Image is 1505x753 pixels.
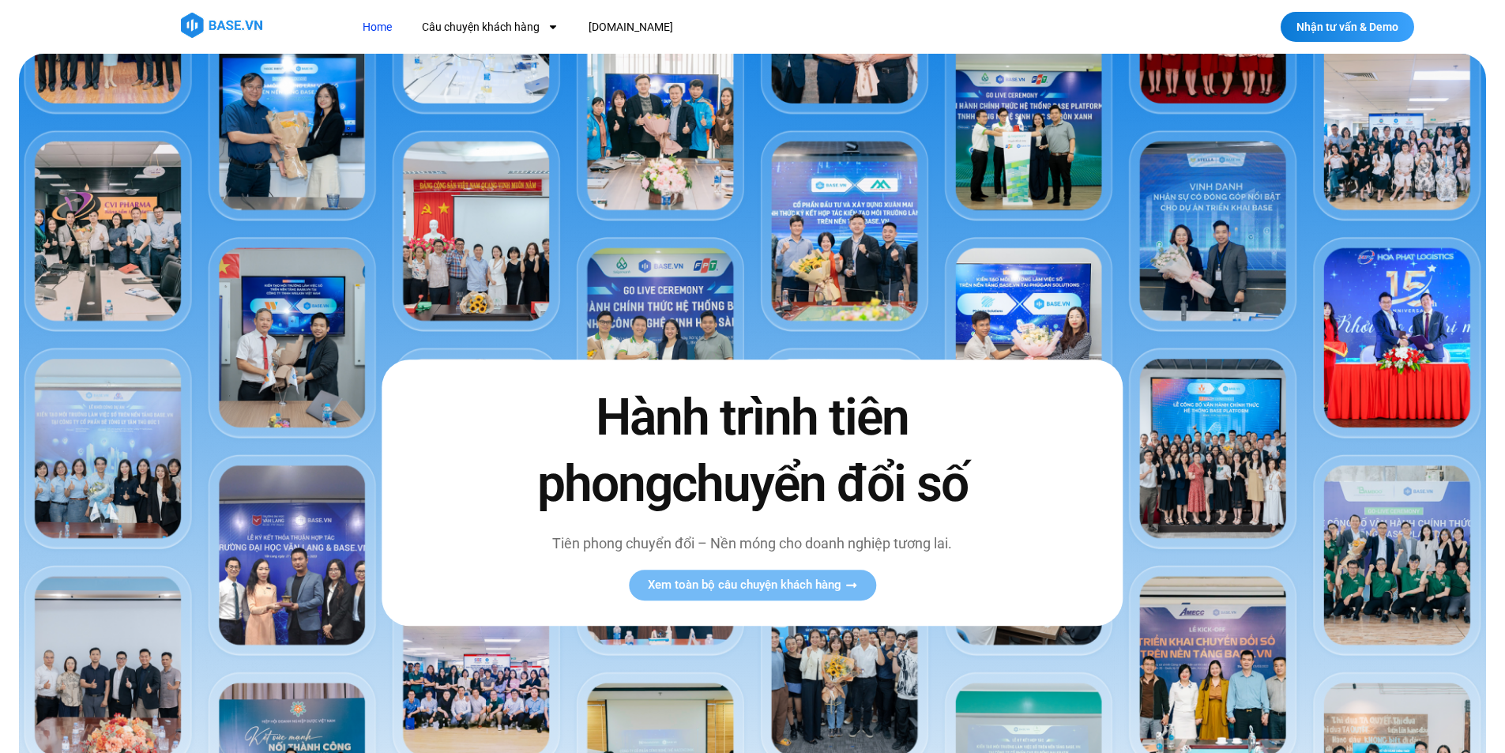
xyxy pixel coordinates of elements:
span: chuyển đổi số [672,454,968,514]
nav: Menu [351,13,963,42]
h2: Hành trình tiên phong [503,386,1001,517]
span: Xem toàn bộ câu chuyện khách hàng [648,579,841,591]
a: Home [351,13,404,42]
a: [DOMAIN_NAME] [577,13,685,42]
a: Câu chuyện khách hàng [410,13,570,42]
a: Nhận tư vấn & Demo [1281,12,1414,42]
span: Nhận tư vấn & Demo [1296,21,1398,32]
a: Xem toàn bộ câu chuyện khách hàng [629,570,876,601]
p: Tiên phong chuyển đổi – Nền móng cho doanh nghiệp tương lai. [503,533,1001,554]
